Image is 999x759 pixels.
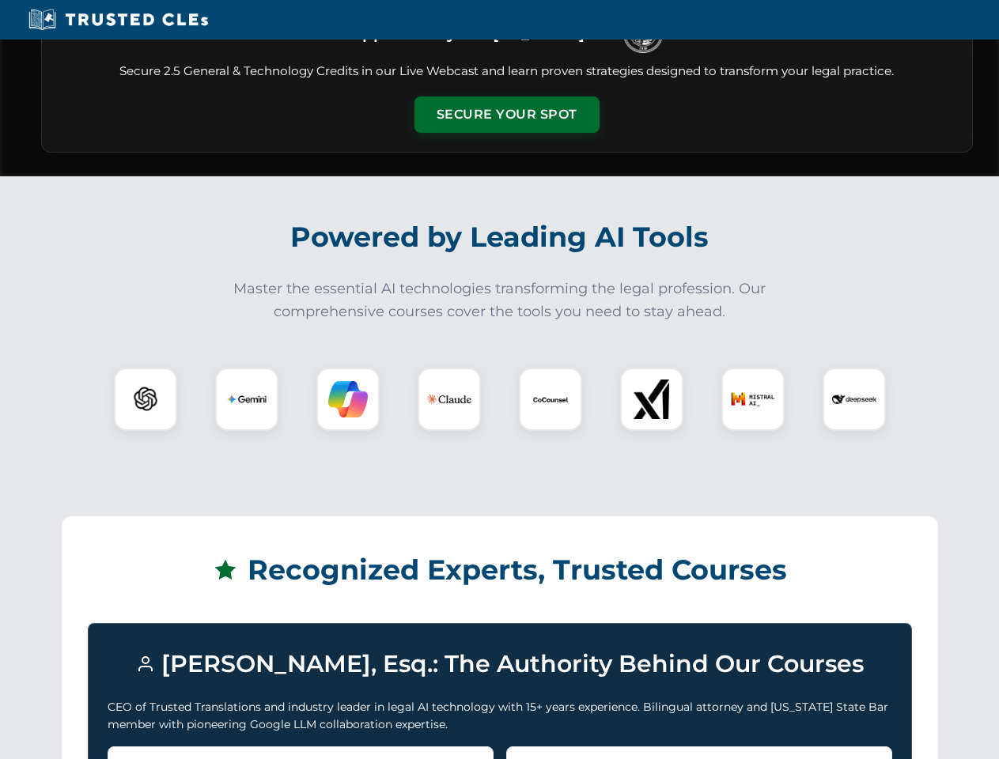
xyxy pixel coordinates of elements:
[108,643,892,685] h3: [PERSON_NAME], Esq.: The Authority Behind Our Courses
[108,698,892,734] p: CEO of Trusted Translations and industry leader in legal AI technology with 15+ years experience....
[223,278,777,323] p: Master the essential AI technologies transforming the legal profession. Our comprehensive courses...
[414,96,600,133] button: Secure Your Spot
[215,368,278,431] div: Gemini
[620,368,683,431] div: xAI
[519,368,582,431] div: CoCounsel
[24,8,213,32] img: Trusted CLEs
[328,379,368,419] img: Copilot Logo
[427,377,471,421] img: Claude Logo
[62,210,938,265] h2: Powered by Leading AI Tools
[88,542,912,598] h2: Recognized Experts, Trusted Courses
[123,376,168,422] img: ChatGPT Logo
[418,368,481,431] div: Claude
[721,368,785,431] div: Mistral AI
[531,379,570,419] img: CoCounsel Logo
[316,368,380,431] div: Copilot
[823,368,886,431] div: DeepSeek
[227,379,267,419] img: Gemini Logo
[61,62,953,81] p: Secure 2.5 General & Technology Credits in our Live Webcast and learn proven strategies designed ...
[632,379,672,419] img: xAI Logo
[832,377,876,421] img: DeepSeek Logo
[731,377,775,421] img: Mistral AI Logo
[114,368,177,431] div: ChatGPT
